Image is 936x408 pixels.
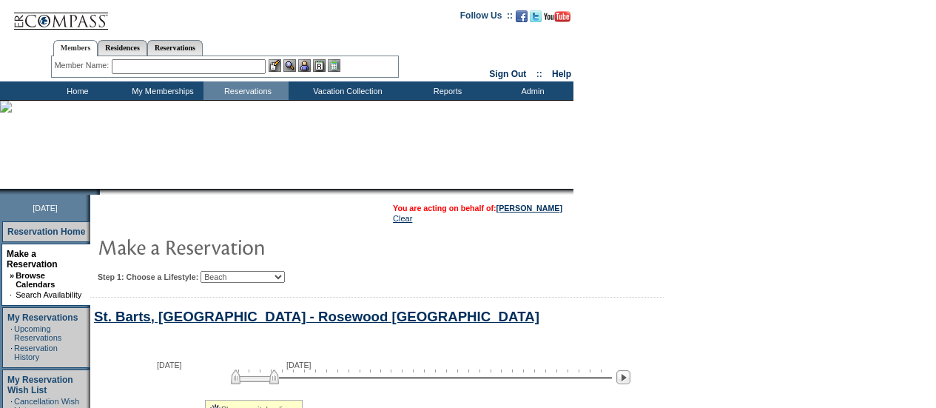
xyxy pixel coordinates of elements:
a: Residences [98,40,147,56]
a: Sign Out [489,69,526,79]
td: Reports [403,81,488,100]
b: » [10,271,14,280]
a: Browse Calendars [16,271,55,289]
span: [DATE] [286,361,312,369]
a: Upcoming Reservations [14,324,61,342]
img: promoShadowLeftCorner.gif [95,189,100,195]
img: pgTtlMakeReservation.gif [98,232,394,261]
img: Impersonate [298,59,311,72]
td: · [10,324,13,342]
span: You are acting on behalf of: [393,204,562,213]
a: [PERSON_NAME] [496,204,562,213]
a: My Reservations [7,312,78,323]
img: Next [616,370,630,384]
a: St. Barts, [GEOGRAPHIC_DATA] - Rosewood [GEOGRAPHIC_DATA] [94,309,539,324]
b: Step 1: Choose a Lifestyle: [98,272,198,281]
img: View [283,59,296,72]
img: Subscribe to our YouTube Channel [544,11,570,22]
img: blank.gif [100,189,101,195]
td: Follow Us :: [460,9,513,27]
img: Follow us on Twitter [530,10,542,22]
a: Become our fan on Facebook [516,15,528,24]
div: Member Name: [55,59,112,72]
a: Make a Reservation [7,249,58,270]
img: Reservations [313,59,326,72]
span: :: [536,69,542,79]
a: Subscribe to our YouTube Channel [544,15,570,24]
a: Clear [393,214,412,223]
img: b_calculator.gif [328,59,340,72]
span: [DATE] [33,204,58,213]
a: Members [53,40,98,56]
td: Vacation Collection [289,81,403,100]
a: Reservation Home [7,227,85,237]
a: My Reservation Wish List [7,375,73,395]
img: b_edit.gif [269,59,281,72]
td: Reservations [203,81,289,100]
a: Reservations [147,40,203,56]
img: Become our fan on Facebook [516,10,528,22]
td: Home [33,81,118,100]
a: Follow us on Twitter [530,15,542,24]
td: My Memberships [118,81,203,100]
td: · [10,290,14,299]
td: · [10,344,13,361]
a: Help [552,69,571,79]
span: [DATE] [157,361,182,369]
a: Search Availability [16,290,81,299]
a: Reservation History [14,344,58,361]
td: Admin [488,81,573,100]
